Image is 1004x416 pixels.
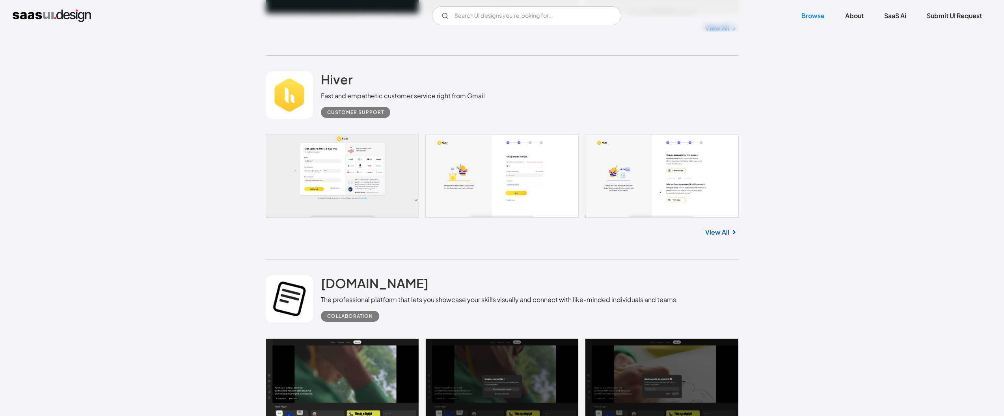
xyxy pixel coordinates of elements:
a: Browse [792,7,834,24]
div: Fast and empathetic customer service right from Gmail [321,91,485,101]
a: About [836,7,873,24]
input: Search UI designs you're looking for... [432,6,621,25]
div: Customer Support [327,108,384,117]
a: View All [705,228,729,237]
a: [DOMAIN_NAME] [321,275,428,295]
a: SaaS Ai [875,7,916,24]
h2: [DOMAIN_NAME] [321,275,428,291]
div: Collaboration [327,312,373,321]
a: Hiver [321,71,353,91]
form: Email Form [432,6,621,25]
div: The professional platform that lets you showcase your skills visually and connect with like-minde... [321,295,678,304]
a: Submit UI Request [917,7,991,24]
h2: Hiver [321,71,353,87]
a: home [13,9,91,22]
